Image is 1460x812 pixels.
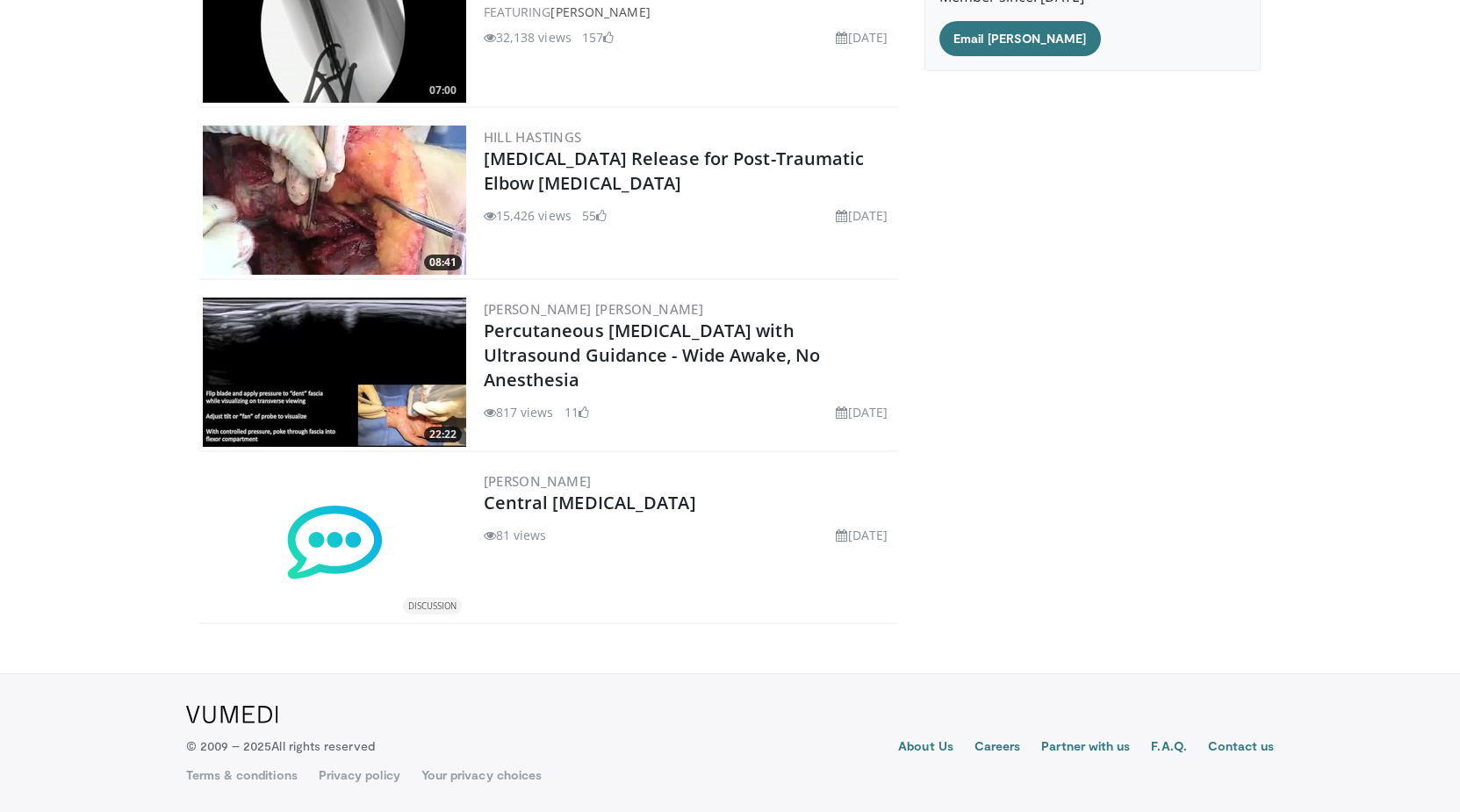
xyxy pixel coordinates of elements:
[282,492,387,597] img: Central polydactyly
[319,766,400,784] a: Privacy policy
[898,737,953,758] a: About Us
[1041,737,1130,758] a: Partner with us
[565,403,589,421] li: 11
[975,737,1021,758] a: Careers
[424,427,462,442] span: 22:22
[582,206,607,225] li: 55
[271,738,374,753] span: All rights reserved
[203,298,466,447] a: 22:22
[186,706,278,723] img: VuMedi Logo
[421,766,542,784] a: Your privacy choices
[484,472,592,490] a: [PERSON_NAME]
[186,766,298,784] a: Terms & conditions
[484,147,865,195] a: [MEDICAL_DATA] Release for Post-Traumatic Elbow [MEDICAL_DATA]
[484,28,572,47] li: 32,138 views
[484,491,696,514] a: Central [MEDICAL_DATA]
[484,128,582,146] a: Hill Hastings
[1208,737,1275,758] a: Contact us
[484,319,821,392] a: Percutaneous [MEDICAL_DATA] with Ultrasound Guidance - Wide Awake, No Anesthesia
[484,3,895,21] div: FEATURING
[484,206,572,225] li: 15,426 views
[484,300,704,318] a: [PERSON_NAME] [PERSON_NAME]
[203,298,466,447] img: 2e2c3164-f070-4174-973f-4291e7827284.300x170_q85_crop-smart_upscale.jpg
[203,126,466,275] img: 5SPjETdNCPS-ZANX4xMDoxOjBrO-I4W8.300x170_q85_crop-smart_upscale.jpg
[550,4,650,20] a: [PERSON_NAME]
[582,28,614,47] li: 157
[836,28,888,47] li: [DATE]
[939,21,1100,56] a: Email [PERSON_NAME]
[836,403,888,421] li: [DATE]
[424,255,462,270] span: 08:41
[484,526,547,544] li: 81 views
[836,206,888,225] li: [DATE]
[203,126,466,275] a: 08:41
[1151,737,1186,758] a: F.A.Q.
[203,492,466,597] a: DISCUSSION
[836,526,888,544] li: [DATE]
[484,403,554,421] li: 817 views
[424,83,462,98] span: 07:00
[408,600,457,612] small: DISCUSSION
[186,737,375,755] p: © 2009 – 2025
